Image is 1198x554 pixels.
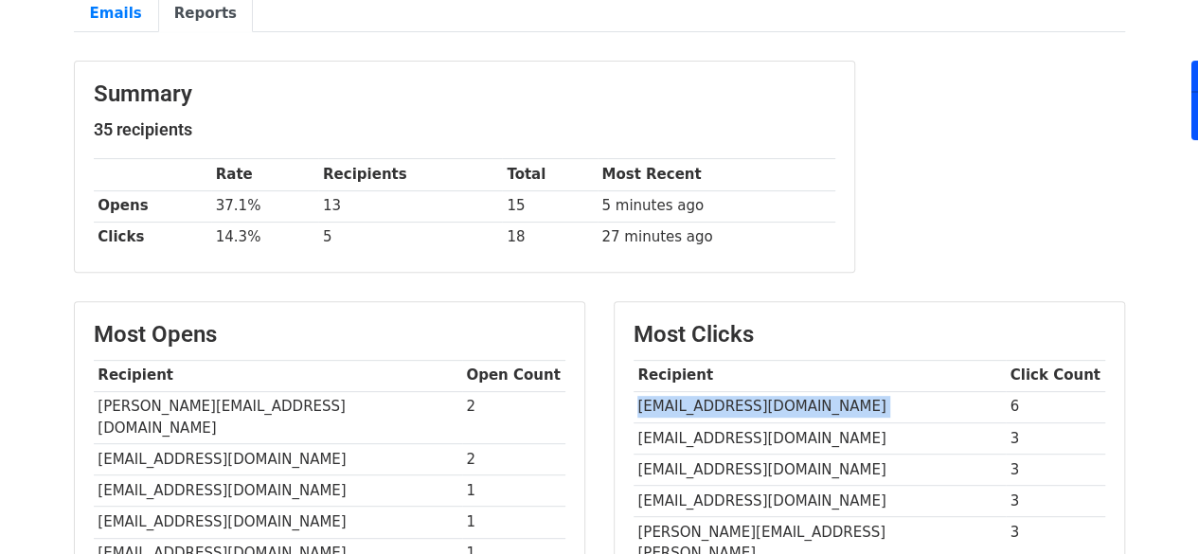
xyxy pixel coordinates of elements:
td: 27 minutes ago [598,222,835,253]
td: 3 [1006,422,1105,454]
th: Total [502,159,597,190]
th: Rate [211,159,318,190]
th: Recipients [318,159,502,190]
td: [EMAIL_ADDRESS][DOMAIN_NAME] [94,444,462,475]
td: 18 [502,222,597,253]
iframe: Chat Widget [1103,463,1198,554]
td: [EMAIL_ADDRESS][DOMAIN_NAME] [94,507,462,538]
td: 14.3% [211,222,318,253]
td: 3 [1006,485,1105,516]
td: [EMAIL_ADDRESS][DOMAIN_NAME] [94,475,462,507]
td: 1 [462,507,565,538]
td: 5 [318,222,502,253]
td: 5 minutes ago [598,190,835,222]
h3: Most Clicks [634,321,1105,348]
td: 2 [462,391,565,444]
h3: Most Opens [94,321,565,348]
td: 15 [502,190,597,222]
th: Click Count [1006,360,1105,391]
th: Clicks [94,222,211,253]
th: Open Count [462,360,565,391]
td: 3 [1006,454,1105,485]
th: Recipient [634,360,1006,391]
td: [EMAIL_ADDRESS][DOMAIN_NAME] [634,391,1006,422]
td: 6 [1006,391,1105,422]
td: [EMAIL_ADDRESS][DOMAIN_NAME] [634,485,1006,516]
td: 13 [318,190,502,222]
th: Recipient [94,360,462,391]
h3: Summary [94,80,835,108]
h5: 35 recipients [94,119,835,140]
td: [EMAIL_ADDRESS][DOMAIN_NAME] [634,422,1006,454]
td: [EMAIL_ADDRESS][DOMAIN_NAME] [634,454,1006,485]
td: 2 [462,444,565,475]
td: 1 [462,475,565,507]
td: 37.1% [211,190,318,222]
th: Most Recent [598,159,835,190]
th: Opens [94,190,211,222]
td: [PERSON_NAME][EMAIL_ADDRESS][DOMAIN_NAME] [94,391,462,444]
